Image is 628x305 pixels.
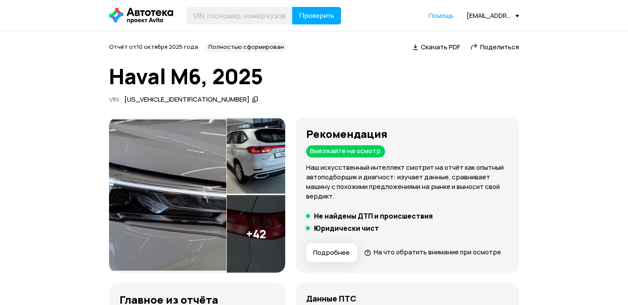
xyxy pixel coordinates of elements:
div: [US_VEHICLE_IDENTIFICATION_NUMBER] [124,95,249,104]
a: На что обратить внимание при осмотре [364,247,501,257]
span: На что обратить внимание при осмотре [374,247,501,257]
a: Помощь [429,11,454,20]
h1: Haval M6, 2025 [109,65,519,88]
h5: Не найдены ДТП и происшествия [314,212,433,220]
span: Проверить [299,12,334,19]
span: Отчёт от 10 октября 2025 года [109,43,198,51]
a: Поделиться [471,42,519,51]
h3: Рекомендация [306,128,509,140]
span: Поделиться [480,42,519,51]
div: Полностью сформирован [205,42,287,52]
input: VIN, госномер, номер кузова [186,7,293,24]
button: Проверить [292,7,341,24]
a: Скачать PDF [413,42,460,51]
div: Выезжайте на осмотр [306,145,385,158]
button: Подробнее [306,243,357,262]
span: Скачать PDF [421,42,460,51]
span: Подробнее [313,248,350,257]
span: VIN : [109,95,121,104]
div: [EMAIL_ADDRESS][DOMAIN_NAME] [467,11,519,20]
h4: Данные ПТС [306,294,356,303]
h5: Юридически чист [314,224,379,233]
p: Наш искусственный интеллект смотрит на отчёт как опытный автоподборщик и диагност: изучает данные... [306,163,509,201]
